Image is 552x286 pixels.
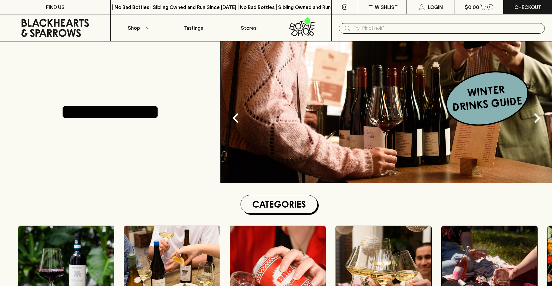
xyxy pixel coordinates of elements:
[184,24,203,32] p: Tastings
[166,14,221,41] a: Tastings
[465,4,479,11] p: $0.00
[428,4,443,11] p: Login
[525,106,549,130] button: Next
[111,14,166,41] button: Shop
[375,4,398,11] p: Wishlist
[221,41,552,183] img: optimise
[243,198,315,211] h1: Categories
[221,14,276,41] a: Stores
[514,4,541,11] p: Checkout
[241,24,256,32] p: Stores
[46,4,65,11] p: FIND US
[489,5,492,9] p: 0
[224,106,248,130] button: Previous
[353,23,540,33] input: Try "Pinot noir"
[128,24,140,32] p: Shop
